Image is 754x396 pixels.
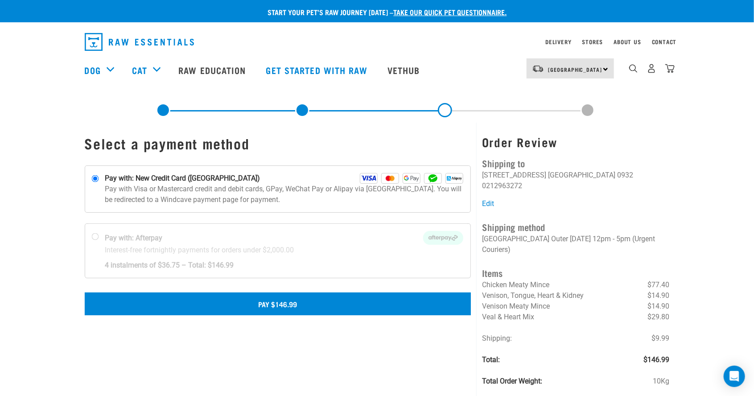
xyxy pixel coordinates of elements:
[85,33,194,51] img: Raw Essentials Logo
[545,40,571,43] a: Delivery
[257,52,379,88] a: Get started with Raw
[614,40,641,43] a: About Us
[381,173,399,184] img: Mastercard
[85,293,471,315] button: Pay $146.99
[643,355,669,365] span: $146.99
[445,173,463,184] img: Alipay
[665,64,675,73] img: home-icon@2x.png
[651,333,669,344] span: $9.99
[629,64,638,73] img: home-icon-1@2x.png
[482,234,669,255] p: [GEOGRAPHIC_DATA] Outer [DATE] 12pm - 5pm (Urgent Couriers)
[582,40,603,43] a: Stores
[647,301,669,312] span: $14.90
[85,135,471,151] h1: Select a payment method
[653,376,669,387] span: 10Kg
[647,280,669,290] span: $77.40
[482,377,542,385] strong: Total Order Weight:
[403,173,420,184] img: GPay
[91,175,99,182] input: Pay with: New Credit Card ([GEOGRAPHIC_DATA]) Visa Mastercard GPay WeChat Alipay Pay with Visa or...
[482,171,546,179] li: [STREET_ADDRESS]
[105,184,464,205] p: Pay with Visa or Mastercard credit and debit cards, GPay, WeChat Pay or Alipay via [GEOGRAPHIC_DA...
[482,181,522,190] li: 0212963272
[724,366,745,387] div: Open Intercom Messenger
[532,65,544,73] img: van-moving.png
[548,171,633,179] li: [GEOGRAPHIC_DATA] 0932
[169,52,257,88] a: Raw Education
[482,291,584,300] span: Venison, Tongue, Heart & Kidney
[482,266,669,280] h4: Items
[85,63,101,77] a: Dog
[647,290,669,301] span: $14.90
[78,29,677,54] nav: dropdown navigation
[548,68,602,71] span: [GEOGRAPHIC_DATA]
[482,280,549,289] span: Chicken Meaty Mince
[482,199,494,208] a: Edit
[647,64,656,73] img: user.png
[482,302,550,310] span: Venison Meaty Mince
[482,313,534,321] span: Veal & Heart Mix
[105,173,260,184] strong: Pay with: New Credit Card ([GEOGRAPHIC_DATA])
[379,52,431,88] a: Vethub
[482,220,669,234] h4: Shipping method
[360,173,378,184] img: Visa
[647,312,669,322] span: $29.80
[652,40,677,43] a: Contact
[482,355,500,364] strong: Total:
[394,10,507,14] a: take our quick pet questionnaire.
[482,334,512,342] span: Shipping:
[482,135,669,149] h3: Order Review
[424,173,442,184] img: WeChat
[482,156,669,170] h4: Shipping to
[132,63,147,77] a: Cat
